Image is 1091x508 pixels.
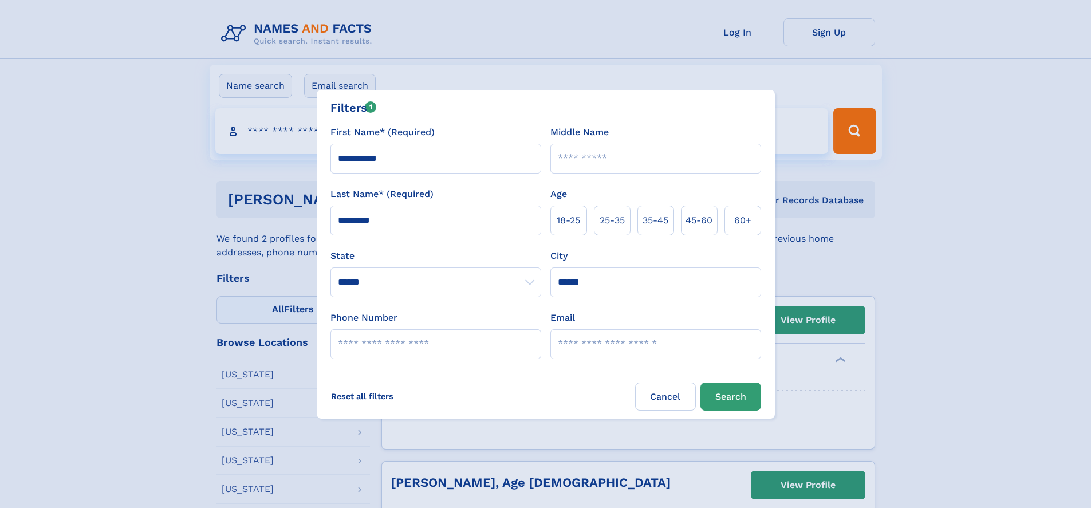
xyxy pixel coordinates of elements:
span: 25‑35 [600,214,625,227]
label: First Name* (Required) [330,125,435,139]
label: Phone Number [330,311,397,325]
span: 60+ [734,214,751,227]
div: Filters [330,99,377,116]
label: Age [550,187,567,201]
label: Cancel [635,383,696,411]
label: Middle Name [550,125,609,139]
label: Email [550,311,575,325]
label: Last Name* (Required) [330,187,434,201]
span: 35‑45 [643,214,668,227]
label: Reset all filters [324,383,401,410]
label: State [330,249,541,263]
label: City [550,249,568,263]
button: Search [700,383,761,411]
span: 18‑25 [557,214,580,227]
span: 45‑60 [686,214,712,227]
